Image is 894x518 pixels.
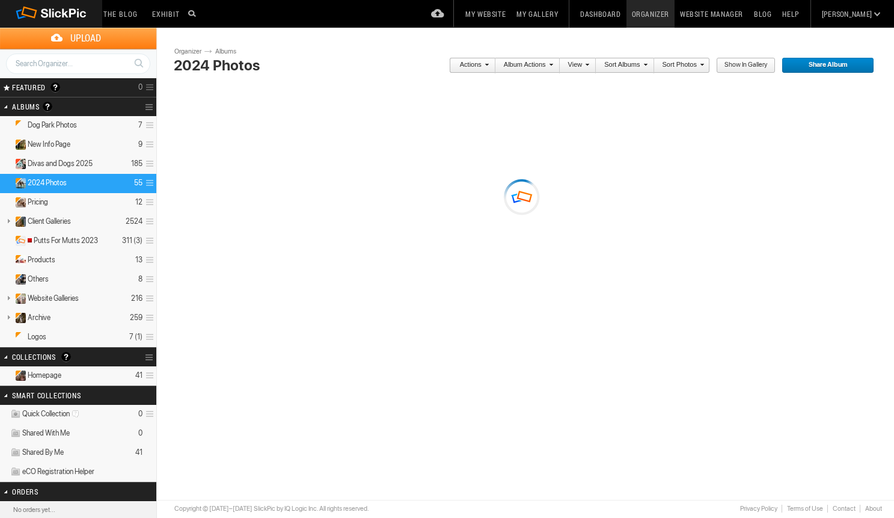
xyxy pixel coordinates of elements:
span: Share Album [782,58,866,73]
img: ico_album_coll.png [10,448,21,458]
a: Sort Photos [654,58,704,73]
ins: Unlisted Album [10,274,26,285]
ins: Unlisted Album [10,120,26,131]
a: Expand [1,255,13,264]
ins: Unlisted Album [10,178,26,188]
a: Privacy Policy [735,505,782,513]
ins: Unlisted Album [10,313,26,323]
ins: Unlisted Album [10,197,26,208]
a: Show in Gallery [716,58,776,73]
span: Quick Collection [22,409,83,419]
span: Dog Park Photos [28,120,77,130]
a: Album Actions [495,58,553,73]
span: Shared With Me [22,428,70,438]
ins: Unlisted Album [10,332,26,342]
a: About [860,505,882,513]
span: Logos [28,332,46,342]
span: Pricing [28,197,48,207]
a: Albums [212,47,248,57]
span: FEATURED [8,82,46,92]
a: Sort Albums [596,58,647,73]
span: Products [28,255,55,265]
ins: Unlisted Album [10,236,26,246]
a: Expand [1,236,13,245]
a: Expand [1,371,13,380]
ins: Unlisted Album [10,255,26,265]
span: Archive [28,313,51,322]
a: Expand [1,197,13,206]
span: New Info Page [28,140,70,149]
a: Search [127,53,150,73]
div: Copyright © [DATE]–[DATE] SlickPic by IQ Logic Inc. All rights reserved. [174,504,369,514]
a: Contact [827,505,860,513]
img: ico_album_quick.png [10,409,21,419]
b: No orders yet... [13,506,55,514]
a: Expand [1,140,13,149]
span: Homepage [28,371,61,380]
a: Expand [1,120,13,129]
span: Client Galleries [28,217,71,226]
span: Website Galleries [28,294,79,303]
ins: Private Album [10,159,26,169]
span: Divas and Dogs 2025 [28,159,93,168]
ins: Unlisted Album [10,294,26,304]
span: Upload [14,28,156,49]
a: Actions [449,58,489,73]
input: Search Organizer... [6,54,150,74]
input: Search photos on SlickPic... [186,6,201,20]
img: ico_album_coll.png [10,467,21,477]
span: 2024 Photos [28,178,67,188]
span: Show in Gallery [716,58,767,73]
a: Collection Options [145,349,156,366]
span: Shared By Me [22,448,64,457]
h2: Albums [12,97,113,116]
a: Expand [1,159,13,168]
a: View [560,58,590,73]
span: Putts For Mutts 2023 [26,236,98,245]
h2: Smart Collections [12,386,113,404]
span: Others [28,274,49,284]
div: Loading ... [494,175,550,218]
ins: Unlisted Album [10,217,26,227]
ins: Unlisted Album [10,140,26,150]
a: Terms of Use [782,505,827,513]
ins: Unlisted Collection [10,371,26,381]
span: eCO Registration Helper [22,467,94,476]
a: Collapse [1,178,13,187]
a: Expand [1,332,13,341]
img: ico_album_coll.png [10,428,21,439]
a: Expand [1,274,13,283]
h2: Orders [12,483,113,501]
h2: Collections [12,348,113,366]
